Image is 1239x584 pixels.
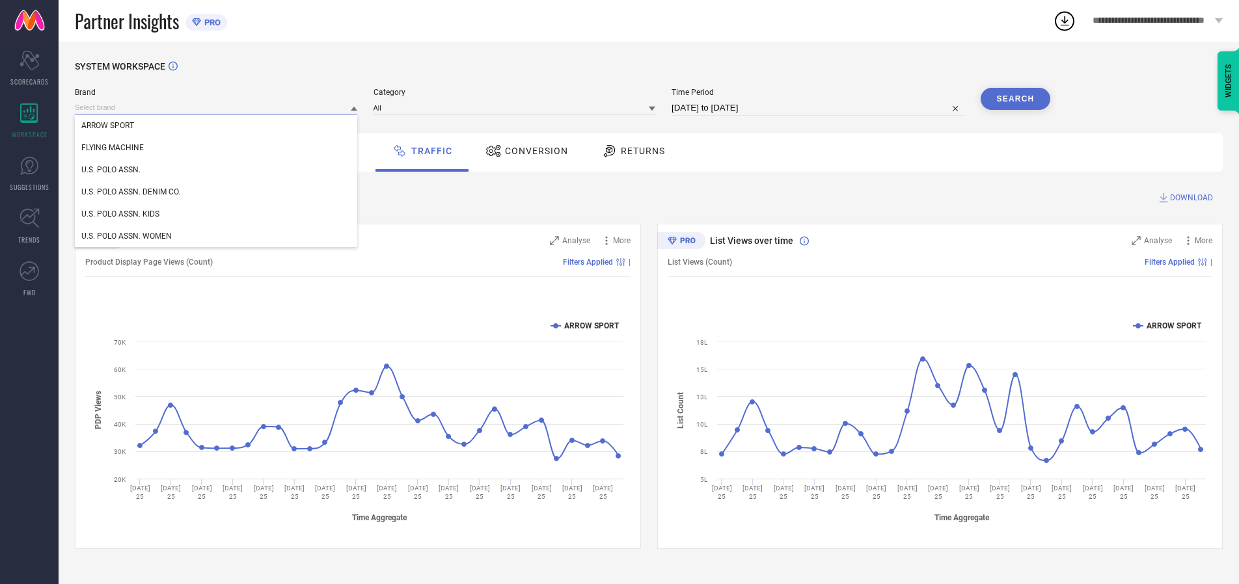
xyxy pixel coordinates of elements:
text: [DATE] 25 [897,484,917,500]
svg: Zoom [550,236,559,245]
text: [DATE] 25 [959,484,979,500]
text: [DATE] 25 [284,484,305,500]
text: ARROW SPORT [1147,321,1202,330]
span: Product Display Page Views (Count) [85,258,213,267]
text: [DATE] 25 [928,484,948,500]
tspan: List Count [676,392,685,428]
text: 20K [114,476,126,483]
text: [DATE] 25 [990,484,1010,500]
text: [DATE] 25 [866,484,886,500]
span: More [613,236,631,245]
text: [DATE] 25 [1020,484,1041,500]
span: | [629,258,631,267]
span: ARROW SPORT [81,121,134,130]
text: [DATE] 25 [742,484,763,500]
span: Category [374,88,656,97]
text: [DATE] 25 [532,484,552,500]
text: [DATE] 25 [804,484,824,500]
span: List Views over time [710,235,793,246]
text: ARROW SPORT [564,321,619,330]
text: [DATE] 25 [1175,484,1195,500]
text: [DATE] 25 [835,484,855,500]
text: [DATE] 25 [223,484,243,500]
span: | [1210,258,1212,267]
text: [DATE] 25 [1082,484,1102,500]
text: [DATE] 25 [377,484,397,500]
span: Filters Applied [1145,258,1195,267]
text: 50K [114,393,126,401]
text: [DATE] 25 [1052,484,1072,500]
tspan: Time Aggregate [352,513,407,522]
text: 40K [114,421,126,428]
text: [DATE] 25 [254,484,274,500]
span: Returns [621,146,665,156]
text: 13L [696,393,708,401]
span: FLYING MACHINE [81,143,144,152]
text: [DATE] 25 [161,484,181,500]
text: [DATE] 25 [500,484,521,500]
span: Time Period [672,88,964,97]
span: Conversion [505,146,568,156]
div: U.S. POLO ASSN. WOMEN [75,225,357,247]
text: [DATE] 25 [773,484,793,500]
text: [DATE] 25 [1113,484,1134,500]
tspan: PDP Views [94,391,103,429]
div: U.S. POLO ASSN. [75,159,357,181]
svg: Zoom [1132,236,1141,245]
text: 15L [696,366,708,373]
span: PRO [201,18,221,27]
span: FWD [23,287,36,297]
text: 18L [696,339,708,346]
text: 5L [700,476,708,483]
button: Search [981,88,1051,110]
text: [DATE] 25 [192,484,212,500]
text: [DATE] 25 [130,484,150,500]
span: DOWNLOAD [1170,191,1213,204]
text: [DATE] 25 [408,484,428,500]
div: Premium [657,232,705,252]
span: WORKSPACE [12,129,48,139]
text: [DATE] 25 [315,484,335,500]
text: [DATE] 25 [711,484,731,500]
span: Traffic [411,146,452,156]
span: Analyse [1144,236,1172,245]
span: Brand [75,88,357,97]
text: [DATE] 25 [1144,484,1164,500]
input: Select time period [672,100,964,116]
div: ARROW SPORT [75,114,357,137]
text: [DATE] 25 [439,484,459,500]
span: U.S. POLO ASSN. [81,165,141,174]
span: TRENDS [18,235,40,245]
span: SUGGESTIONS [10,182,49,192]
text: [DATE] 25 [346,484,366,500]
div: U.S. POLO ASSN. KIDS [75,203,357,225]
span: Partner Insights [75,8,179,34]
span: U.S. POLO ASSN. DENIM CO. [81,187,180,196]
tspan: Time Aggregate [934,513,989,522]
span: Analyse [562,236,590,245]
span: List Views (Count) [668,258,732,267]
span: SCORECARDS [10,77,49,86]
text: 60K [114,366,126,373]
div: FLYING MACHINE [75,137,357,159]
text: 8L [700,448,708,455]
text: [DATE] 25 [562,484,582,500]
span: U.S. POLO ASSN. WOMEN [81,232,172,241]
text: [DATE] 25 [593,484,613,500]
span: Filters Applied [563,258,613,267]
div: U.S. POLO ASSN. DENIM CO. [75,181,357,203]
text: 10L [696,421,708,428]
text: 30K [114,448,126,455]
span: SYSTEM WORKSPACE [75,61,165,72]
span: U.S. POLO ASSN. KIDS [81,209,159,219]
span: More [1195,236,1212,245]
div: Open download list [1053,9,1076,33]
text: [DATE] 25 [470,484,490,500]
input: Select brand [75,101,357,114]
text: 70K [114,339,126,346]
